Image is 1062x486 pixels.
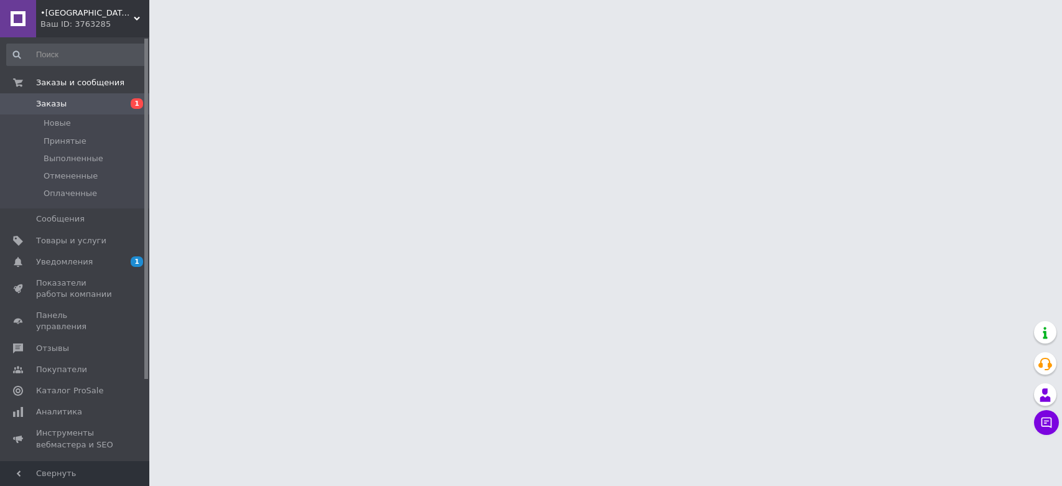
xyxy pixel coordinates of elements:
[36,406,82,418] span: Аналитика
[36,278,115,300] span: Показатели работы компании
[36,364,87,375] span: Покупатели
[40,19,149,30] div: Ваш ID: 3763285
[36,460,115,483] span: Управление сайтом
[44,136,86,147] span: Принятые
[36,98,67,110] span: Заказы
[131,98,143,109] span: 1
[36,77,124,88] span: Заказы и сообщения
[36,310,115,332] span: Панель управления
[6,44,146,66] input: Поиск
[36,213,85,225] span: Сообщения
[40,7,134,19] span: •IVVI•
[44,171,98,182] span: Отмененные
[131,256,143,267] span: 1
[36,385,103,396] span: Каталог ProSale
[36,343,69,354] span: Отзывы
[1034,410,1059,435] button: Чат с покупателем
[36,428,115,450] span: Инструменты вебмастера и SEO
[36,235,106,246] span: Товары и услуги
[44,153,103,164] span: Выполненные
[36,256,93,268] span: Уведомления
[44,118,71,129] span: Новые
[44,188,97,199] span: Оплаченные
